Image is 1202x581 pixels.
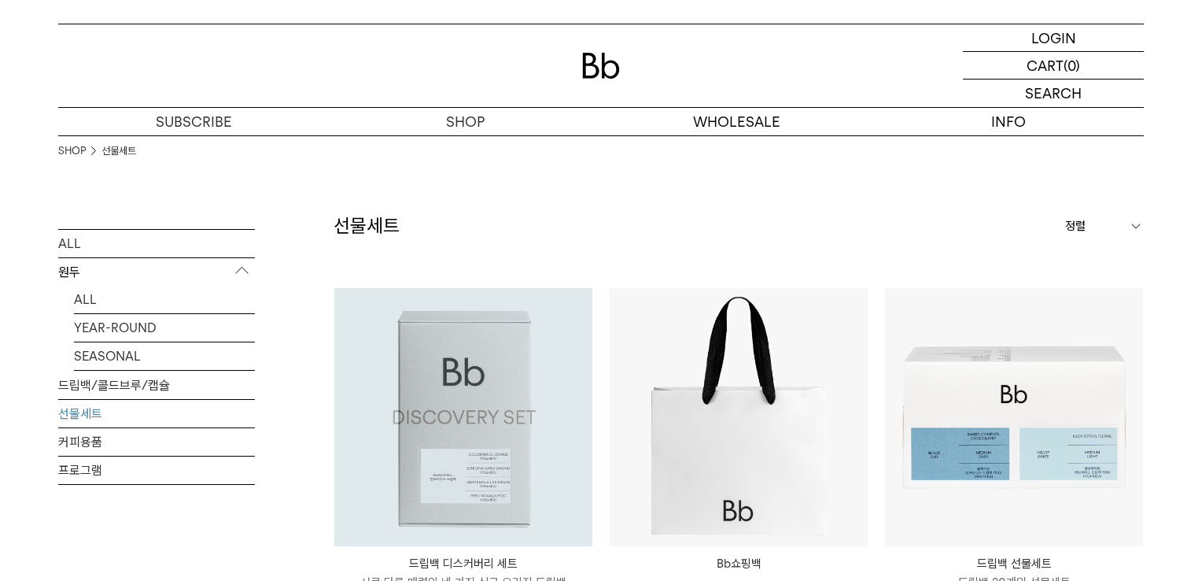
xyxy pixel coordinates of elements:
a: Bb쇼핑백 [610,554,868,573]
h2: 선물세트 [334,213,400,239]
a: YEAR-ROUND [74,313,255,341]
p: SEARCH [1025,80,1082,107]
p: 드립백 선물세트 [885,554,1143,573]
p: 드립백 디스커버리 세트 [334,554,592,573]
p: LOGIN [1031,24,1076,51]
a: SHOP [58,143,86,159]
a: 프로그램 [58,456,255,483]
img: 1000001174_add2_035.jpg [334,288,592,546]
img: 드립백 선물세트 [885,288,1143,546]
p: (0) [1064,52,1080,79]
img: 로고 [582,53,620,79]
a: SUBSCRIBE [58,108,330,135]
a: CART (0) [963,52,1144,80]
a: SHOP [330,108,601,135]
a: ALL [58,229,255,257]
a: 커피용품 [58,427,255,455]
a: SEASONAL [74,342,255,369]
a: 드립백 디스커버리 세트 [334,288,592,546]
p: INFO [872,108,1144,135]
img: Bb쇼핑백 [610,288,868,546]
p: 원두 [58,257,255,286]
p: WHOLESALE [601,108,872,135]
p: CART [1027,52,1064,79]
a: 선물세트 [58,399,255,427]
a: 드립백/콜드브루/캡슐 [58,371,255,398]
a: LOGIN [963,24,1144,52]
a: 선물세트 [101,143,136,159]
span: 정렬 [1065,216,1086,235]
a: ALL [74,285,255,313]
